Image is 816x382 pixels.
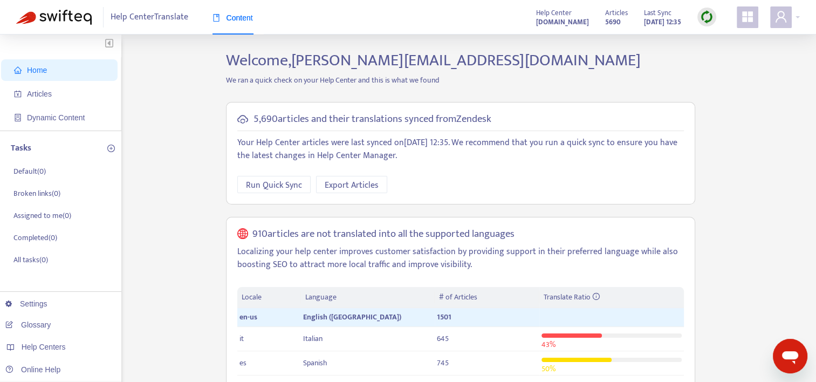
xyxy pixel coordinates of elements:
[252,228,515,241] h5: 910 articles are not translated into all the supported languages
[437,311,451,323] span: 1501
[22,343,66,351] span: Help Centers
[237,228,248,241] span: global
[27,113,85,122] span: Dynamic Content
[536,16,589,28] a: [DOMAIN_NAME]
[246,179,302,192] span: Run Quick Sync
[27,66,47,74] span: Home
[237,176,311,193] button: Run Quick Sync
[11,142,31,155] p: Tasks
[237,287,301,308] th: Locale
[316,176,387,193] button: Export Articles
[325,179,379,192] span: Export Articles
[437,332,449,345] span: 645
[773,339,807,373] iframe: Button to launch messaging window
[107,145,115,152] span: plus-circle
[218,74,703,86] p: We ran a quick check on your Help Center and this is what we found
[301,287,435,308] th: Language
[16,10,92,25] img: Swifteq
[741,10,754,23] span: appstore
[239,332,244,345] span: it
[13,210,71,221] p: Assigned to me ( 0 )
[237,114,248,125] span: cloud-sync
[239,357,246,369] span: es
[544,291,680,303] div: Translate Ratio
[212,13,253,22] span: Content
[212,14,220,22] span: book
[536,7,572,19] span: Help Center
[541,363,556,375] span: 50 %
[5,365,60,374] a: Online Help
[644,16,681,28] strong: [DATE] 12:35
[303,311,401,323] span: English ([GEOGRAPHIC_DATA])
[14,66,22,74] span: home
[239,311,257,323] span: en-us
[303,357,327,369] span: Spanish
[5,320,51,329] a: Glossary
[13,166,46,177] p: Default ( 0 )
[700,10,714,24] img: sync.dc5367851b00ba804db3.png
[14,90,22,98] span: account-book
[13,232,57,243] p: Completed ( 0 )
[644,7,671,19] span: Last Sync
[27,90,52,98] span: Articles
[13,188,60,199] p: Broken links ( 0 )
[437,357,449,369] span: 745
[253,113,491,126] h5: 5,690 articles and their translations synced from Zendesk
[111,7,188,28] span: Help Center Translate
[605,7,628,19] span: Articles
[14,114,22,121] span: container
[226,47,641,74] span: Welcome, [PERSON_NAME][EMAIL_ADDRESS][DOMAIN_NAME]
[605,16,621,28] strong: 5690
[435,287,539,308] th: # of Articles
[774,10,787,23] span: user
[5,299,47,308] a: Settings
[13,254,48,265] p: All tasks ( 0 )
[541,338,556,351] span: 43 %
[303,332,323,345] span: Italian
[237,137,684,162] p: Your Help Center articles were last synced on [DATE] 12:35 . We recommend that you run a quick sy...
[237,245,684,271] p: Localizing your help center improves customer satisfaction by providing support in their preferre...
